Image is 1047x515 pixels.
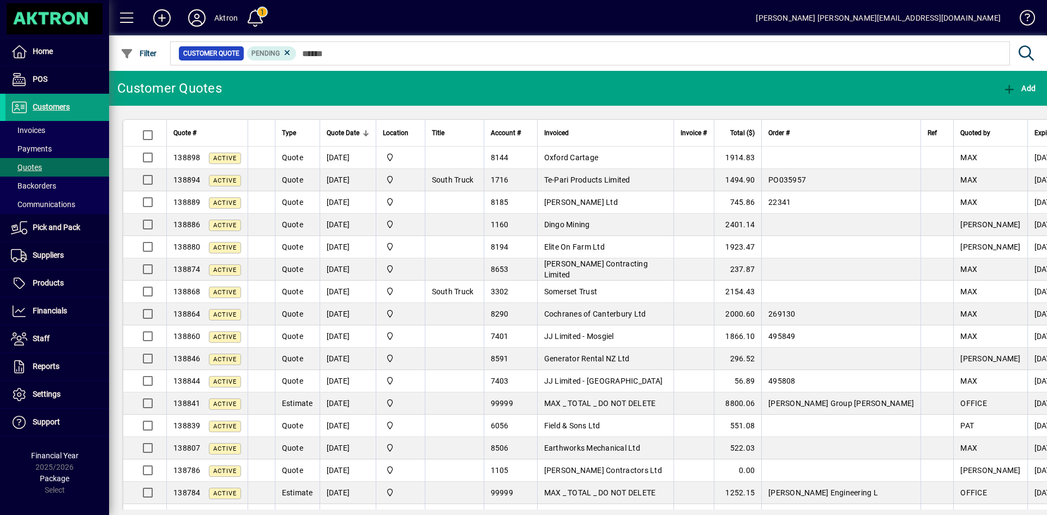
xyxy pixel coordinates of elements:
[327,127,369,139] div: Quote Date
[173,265,201,274] span: 138874
[5,177,109,195] a: Backorders
[714,415,761,437] td: 551.08
[491,127,521,139] span: Account #
[544,354,630,363] span: Generator Rental NZ Ltd
[544,153,599,162] span: Oxford Cartage
[173,332,201,341] span: 138860
[5,381,109,408] a: Settings
[1012,2,1033,38] a: Knowledge Base
[544,444,640,452] span: Earthworks Mechanical Ltd
[282,310,303,318] span: Quote
[768,175,806,184] span: PO035957
[282,127,296,139] span: Type
[768,198,791,207] span: 22341
[40,474,69,483] span: Package
[491,265,509,274] span: 8653
[33,390,61,398] span: Settings
[5,409,109,436] a: Support
[213,199,237,207] span: Active
[173,175,201,184] span: 138894
[714,281,761,303] td: 2154.43
[5,353,109,380] a: Reports
[173,444,201,452] span: 138807
[11,144,52,153] span: Payments
[1003,84,1036,93] span: Add
[11,126,45,135] span: Invoices
[383,263,418,275] span: Central
[173,354,201,363] span: 138846
[173,198,201,207] span: 138889
[282,287,303,296] span: Quote
[213,155,237,162] span: Active
[432,127,477,139] div: Title
[960,175,977,184] span: MAX
[960,310,977,318] span: MAX
[173,310,201,318] span: 138864
[11,181,56,190] span: Backorders
[213,490,237,497] span: Active
[544,332,614,341] span: JJ Limited - Mosgiel
[173,466,201,475] span: 138786
[544,488,656,497] span: MAX _ TOTAL _ DO NOT DELETE
[33,334,50,343] span: Staff
[491,399,513,408] span: 99999
[5,325,109,353] a: Staff
[5,270,109,297] a: Products
[544,310,646,318] span: Cochranes of Canterbury Ltd
[491,198,509,207] span: 8185
[179,8,214,28] button: Profile
[544,243,605,251] span: Elite On Farm Ltd
[383,127,408,139] span: Location
[320,169,376,191] td: [DATE]
[33,278,64,287] span: Products
[282,332,303,341] span: Quote
[320,281,376,303] td: [DATE]
[173,287,201,296] span: 138868
[33,306,67,315] span: Financials
[282,354,303,363] span: Quote
[173,153,201,162] span: 138898
[213,289,237,296] span: Active
[282,220,303,229] span: Quote
[491,354,509,363] span: 8591
[383,219,418,231] span: Central
[768,399,914,408] span: [PERSON_NAME] Group [PERSON_NAME]
[282,421,303,430] span: Quote
[768,332,796,341] span: 495849
[320,370,376,392] td: [DATE]
[282,488,313,497] span: Estimate
[960,488,987,497] span: OFFICE
[383,127,418,139] div: Location
[383,286,418,298] span: Central
[320,258,376,281] td: [DATE]
[960,399,987,408] span: OFFICE
[33,223,80,232] span: Pick and Pack
[320,459,376,482] td: [DATE]
[327,127,359,139] span: Quote Date
[213,356,237,363] span: Active
[383,375,418,387] span: Central
[491,377,509,385] span: 7403
[33,417,60,426] span: Support
[544,377,663,385] span: JJ Limited - [GEOGRAPHIC_DATA]
[491,175,509,184] span: 1716
[5,298,109,325] a: Financials
[282,243,303,251] span: Quote
[282,444,303,452] span: Quote
[714,191,761,214] td: 745.86
[960,265,977,274] span: MAX
[491,444,509,452] span: 8506
[960,466,1020,475] span: [PERSON_NAME]
[214,9,238,27] div: Aktron
[491,220,509,229] span: 1160
[320,147,376,169] td: [DATE]
[730,127,755,139] span: Total ($)
[173,377,201,385] span: 138844
[320,437,376,459] td: [DATE]
[383,241,418,253] span: Central
[714,437,761,459] td: 522.03
[714,236,761,258] td: 1923.47
[432,175,474,184] span: South Truck
[681,127,707,139] span: Invoice #
[383,397,418,409] span: Central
